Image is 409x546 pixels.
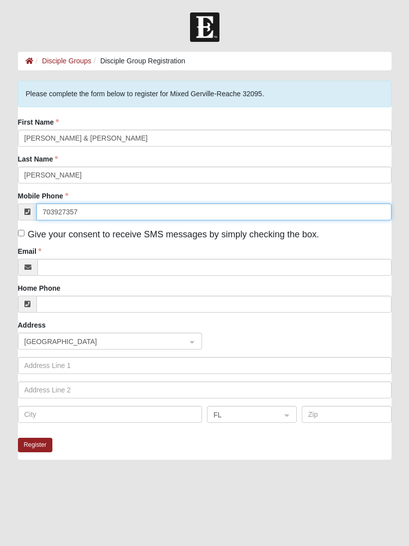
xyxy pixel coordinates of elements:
label: First Name [18,117,59,127]
label: Mobile Phone [18,191,68,201]
input: Address Line 2 [18,381,392,398]
label: Address [18,320,46,330]
input: Zip [302,406,392,423]
li: Disciple Group Registration [91,56,185,66]
span: FL [213,409,272,420]
img: Church of Eleven22 Logo [190,12,219,42]
a: Disciple Groups [42,57,91,65]
input: Address Line 1 [18,357,392,374]
input: City [18,406,203,423]
label: Email [18,246,41,256]
label: Home Phone [18,283,61,293]
input: Give your consent to receive SMS messages by simply checking the box. [18,230,24,236]
div: Please complete the form below to register for Mixed Gerville-Reache 32095. [18,81,392,107]
label: Last Name [18,154,58,164]
button: Register [18,438,53,452]
span: United States [24,336,178,347]
span: Give your consent to receive SMS messages by simply checking the box. [28,229,319,239]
